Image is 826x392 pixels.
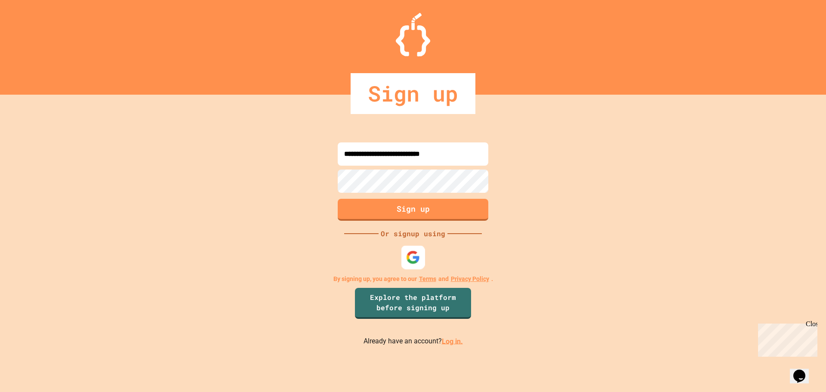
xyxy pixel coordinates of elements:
a: Explore the platform before signing up [355,288,471,319]
div: Or signup using [379,228,447,239]
div: Chat with us now!Close [3,3,59,55]
iframe: chat widget [755,320,817,357]
a: Terms [419,275,436,284]
iframe: chat widget [790,358,817,383]
img: google-icon.svg [406,250,420,264]
div: Sign up [351,73,475,114]
a: Privacy Policy [451,275,489,284]
a: Log in. [442,337,463,345]
img: Logo.svg [396,13,430,56]
p: Already have an account? [364,336,463,347]
button: Sign up [338,199,488,221]
p: By signing up, you agree to our and . [333,275,493,284]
